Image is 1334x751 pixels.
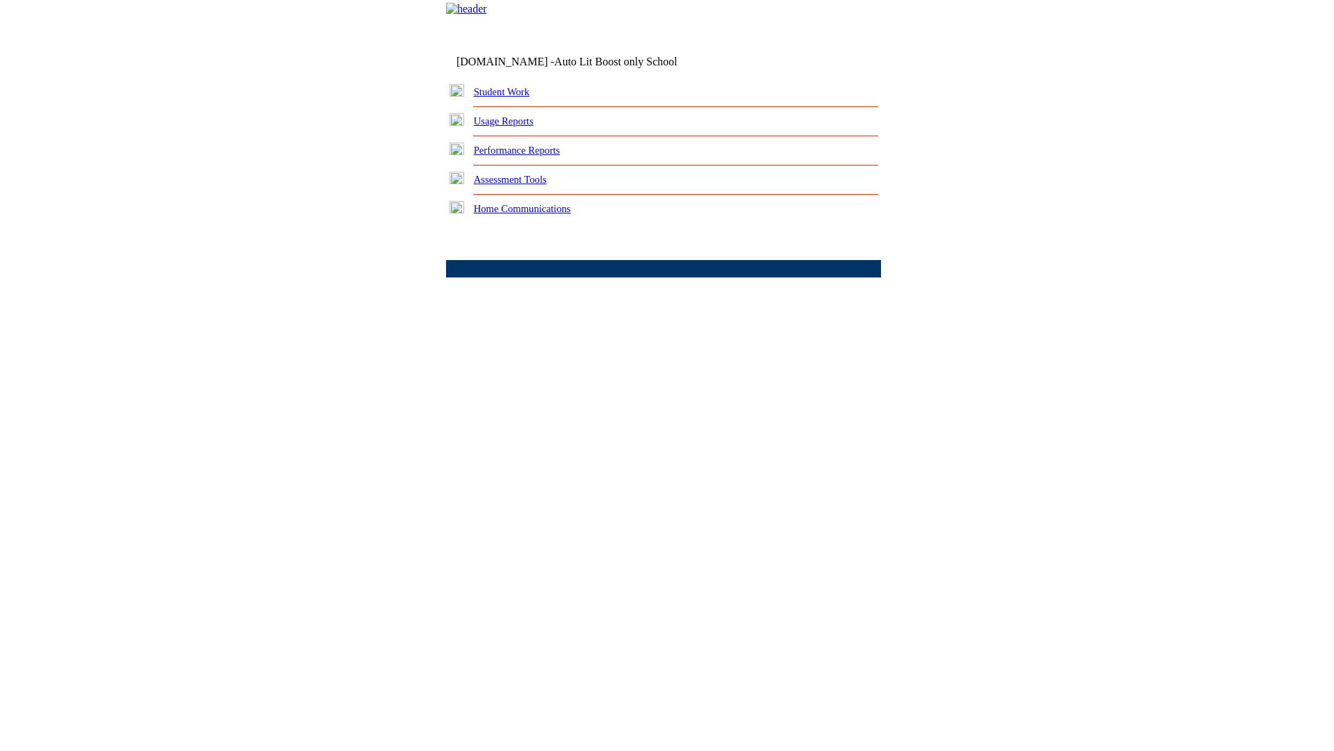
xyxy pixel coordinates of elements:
img: plus.gif [450,113,464,126]
img: plus.gif [450,84,464,97]
td: [DOMAIN_NAME] - [456,56,712,68]
a: Home Communications [474,203,571,214]
img: plus.gif [450,143,464,155]
a: Usage Reports [474,115,534,127]
img: plus.gif [450,201,464,213]
a: Performance Reports [474,145,560,156]
img: header [446,3,487,15]
nobr: Auto Lit Boost only School [554,56,677,67]
a: Assessment Tools [474,174,547,185]
a: Student Work [474,86,529,97]
img: plus.gif [450,172,464,184]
